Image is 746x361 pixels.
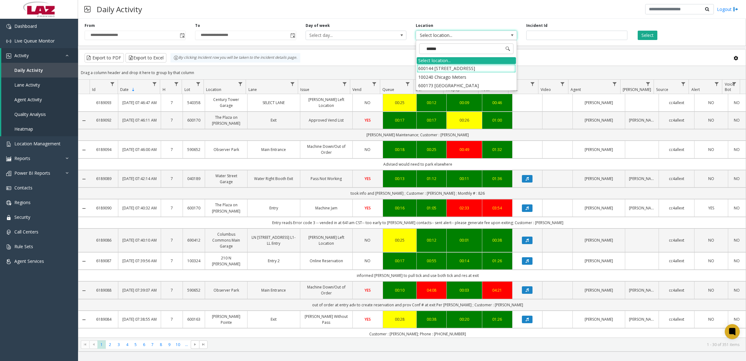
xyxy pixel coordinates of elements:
[712,80,721,88] a: Alert Filter Menu
[90,158,746,170] td: Advised would need to park elsewhere
[732,258,742,264] a: NO
[93,117,114,123] a: 6189092
[698,316,724,322] a: NO
[93,147,114,153] a: 6189094
[577,117,621,123] a: [PERSON_NAME]
[679,80,687,88] a: Source Filter Menu
[288,80,297,88] a: Lane Filter Menu
[577,100,621,106] a: [PERSON_NAME]
[199,340,208,349] span: Go to the last page
[698,287,724,293] a: NO
[140,340,148,349] span: Page 6
[93,100,114,106] a: 6189093
[365,100,371,105] span: NO
[6,142,11,147] img: 'icon'
[450,258,478,264] div: 00:14
[195,23,200,28] label: To
[732,100,742,106] a: NO
[450,287,478,293] a: 00:03
[194,80,202,88] a: Lot Filter Menu
[356,205,379,211] a: YES
[486,287,508,293] a: 04:21
[577,176,621,182] a: [PERSON_NAME]
[93,316,114,322] a: 6189084
[6,215,11,220] img: 'icon'
[486,176,508,182] a: 01:36
[420,100,443,106] a: 00:12
[304,313,349,325] a: [PERSON_NAME] Without Pass
[387,147,413,153] div: 00:18
[577,258,621,264] a: [PERSON_NAME]
[165,316,179,322] a: 7
[304,258,349,264] a: Online Reservation
[93,205,114,211] a: 6189090
[387,237,413,243] a: 00:25
[251,205,296,211] a: Entry
[370,80,379,88] a: Vend Filter Menu
[698,117,724,123] a: NO
[629,287,655,293] a: [PERSON_NAME]
[629,117,655,123] a: [PERSON_NAME]
[420,237,443,243] a: 00:12
[420,258,443,264] div: 00:55
[14,185,32,191] span: Contacts
[450,316,478,322] div: 00:20
[97,340,106,349] span: Page 1
[450,147,478,153] a: 00:49
[251,258,296,264] a: Entry 2
[486,100,508,106] a: 00:46
[420,147,443,153] a: 00:25
[251,287,296,293] a: Main Entrance
[187,287,201,293] a: 590652
[486,316,508,322] div: 01:26
[251,234,296,246] a: LN [STREET_ADDRESS] L1-LL Entry
[14,97,42,103] span: Agent Activity
[14,214,30,220] span: Security
[732,237,742,243] a: NO
[187,205,201,211] a: 600170
[90,328,746,340] td: Customer : [PERSON_NAME]; Phone : [PHONE_NUMBER]
[577,316,621,322] a: [PERSON_NAME]
[6,53,11,58] img: 'icon'
[365,258,371,263] span: NO
[170,53,300,63] div: By clicking Incident row you will be taken to the incident details page.
[486,237,508,243] a: 00:38
[416,31,496,40] span: Select location...
[420,287,443,293] a: 04:08
[251,100,296,106] a: SELECT LANE
[526,23,547,28] label: Incident Id
[125,53,166,63] button: Export to Excel
[577,147,621,153] a: [PERSON_NAME]
[663,287,690,293] a: cc4allext
[733,6,738,13] img: logout
[78,67,746,78] div: Drag a column header and drop it here to group by that column
[165,287,179,293] a: 7
[251,316,296,322] a: Exit
[6,24,11,29] img: 'icon'
[90,217,746,228] td: Entry reads Error code 3 -- vended in at 641am CST-- too early to [PERSON_NAME] contacts-- sent a...
[450,100,478,106] a: 00:09
[717,6,738,13] a: Logout
[187,258,201,264] a: 100324
[611,80,619,88] a: Agent Filter Menu
[209,114,243,126] a: The Plaza on [PERSON_NAME]
[387,100,413,106] div: 00:25
[209,231,243,249] a: Columbus Commons Main Garage
[122,237,157,243] a: [DATE] 07:40:10 AM
[209,313,243,325] a: [PERSON_NAME] Pointe
[356,100,379,106] a: NO
[14,126,33,132] span: Heatmap
[84,2,91,17] img: pageIcon
[638,31,657,40] button: Select
[417,57,516,64] div: Select location...
[420,316,443,322] a: 00:38
[420,117,443,123] a: 00:17
[165,147,179,153] a: 7
[387,287,413,293] a: 00:10
[663,100,690,106] a: cc4allext
[122,287,157,293] a: [DATE] 07:39:07 AM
